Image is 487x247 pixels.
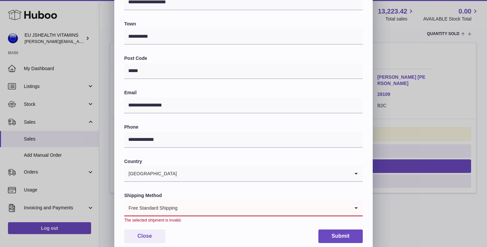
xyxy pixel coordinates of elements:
[124,229,165,243] button: Close
[124,124,363,130] label: Phone
[124,158,363,165] label: Country
[177,166,350,181] input: Search for option
[124,218,363,223] div: The selected shipment is invalid.
[318,229,363,243] button: Submit
[124,21,363,27] label: Town
[124,200,363,216] div: Search for option
[124,192,363,199] label: Shipping Method
[178,200,350,216] input: Search for option
[124,200,178,216] span: Free Standard Shipping
[124,90,363,96] label: Email
[124,166,363,182] div: Search for option
[124,55,363,62] label: Post Code
[124,166,177,181] span: [GEOGRAPHIC_DATA]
